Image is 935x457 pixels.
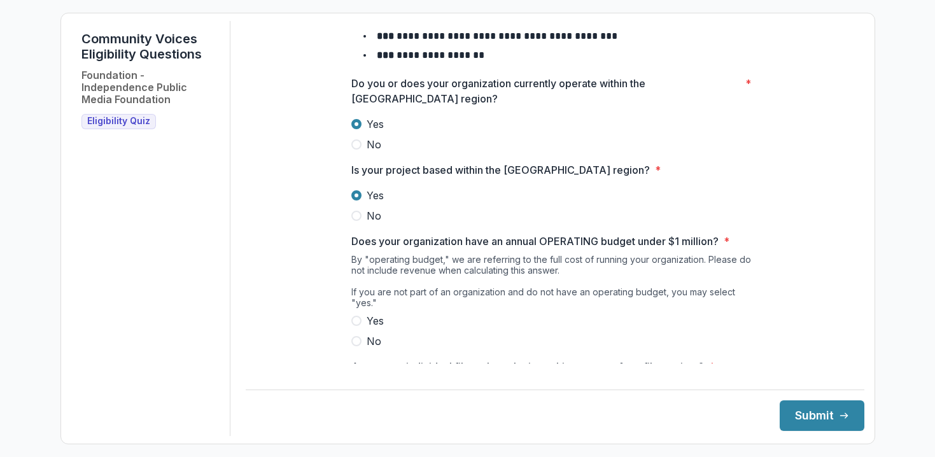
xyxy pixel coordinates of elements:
span: Yes [367,313,384,328]
p: Does your organization have an annual OPERATING budget under $1 million? [351,234,719,249]
p: Do you or does your organization currently operate within the [GEOGRAPHIC_DATA] region? [351,76,740,106]
span: No [367,137,381,152]
span: Yes [367,188,384,203]
span: Eligibility Quiz [87,116,150,127]
span: Yes [367,116,384,132]
h1: Community Voices Eligibility Questions [81,31,220,62]
div: By "operating budget," we are referring to the full cost of running your organization. Please do ... [351,254,759,313]
p: Is your project based within the [GEOGRAPHIC_DATA] region? [351,162,650,178]
p: Are you an individual filmmaker who is seeking support for a film project? [351,359,704,374]
button: Submit [780,400,864,431]
span: No [367,334,381,349]
span: No [367,208,381,223]
h2: Foundation - Independence Public Media Foundation [81,69,220,106]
